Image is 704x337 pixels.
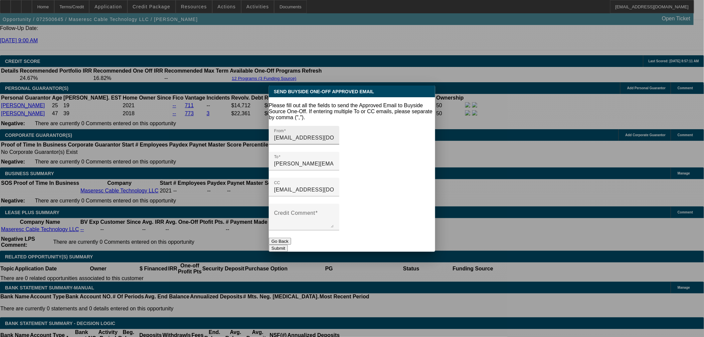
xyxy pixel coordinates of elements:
mat-label: CC [274,180,280,185]
button: Submit [269,245,288,252]
mat-label: Credit Comment [274,210,315,216]
button: Go Back [269,238,291,245]
span: Send Buyside One-Off Approved Email [274,89,374,94]
mat-label: From [274,129,284,133]
mat-label: To [274,155,278,159]
p: Please fill out all the fields to send the Approved Email to Buyside Source One-Off. If entering ... [269,103,435,121]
